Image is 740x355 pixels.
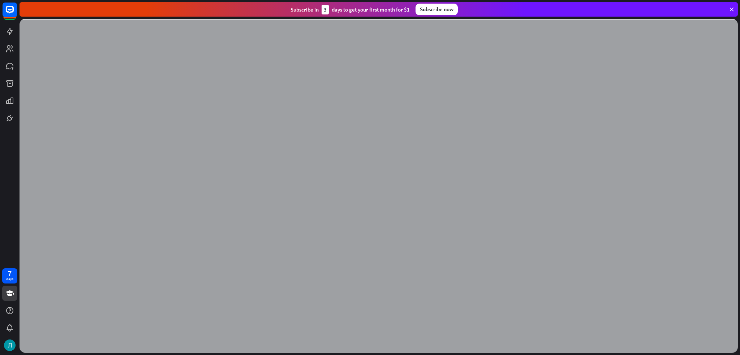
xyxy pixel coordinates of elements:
[416,4,458,15] div: Subscribe now
[2,268,17,283] a: 7 days
[6,277,13,282] div: days
[291,5,410,14] div: Subscribe in days to get your first month for $1
[8,270,12,277] div: 7
[322,5,329,14] div: 3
